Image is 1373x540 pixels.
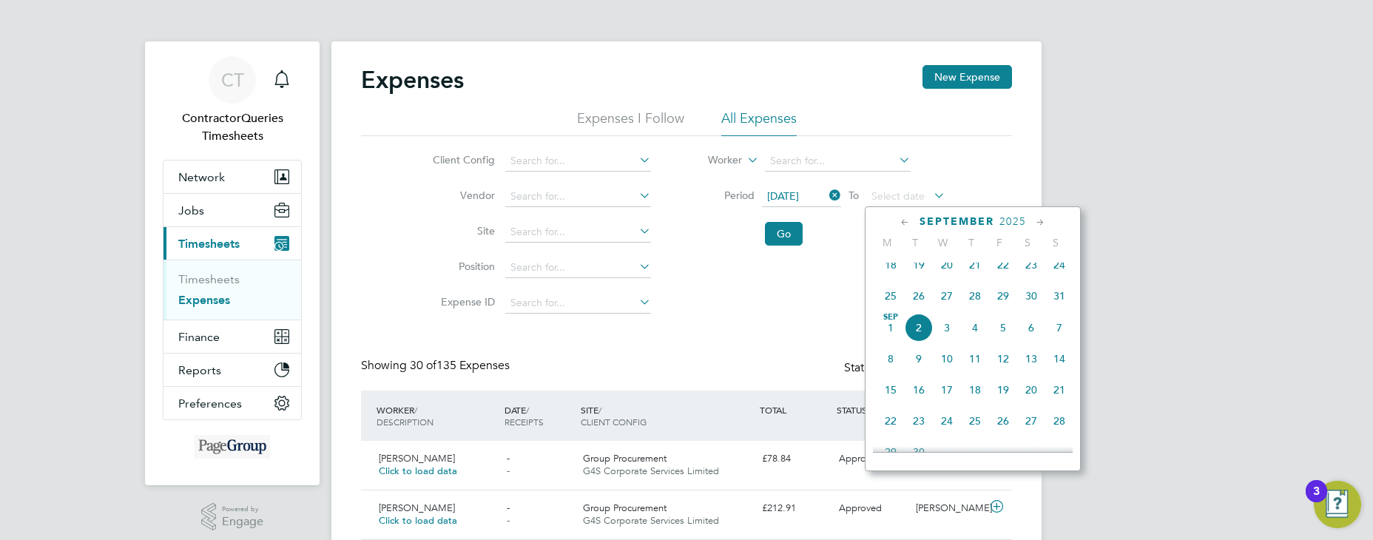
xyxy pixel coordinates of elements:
span: 21 [961,251,989,279]
span: ContractorQueries Timesheets [163,109,302,145]
span: 16 [905,376,933,404]
button: New Expense [922,65,1012,89]
span: 7 [1045,314,1073,342]
button: Preferences [163,387,301,419]
span: 2 [905,314,933,342]
span: / [598,404,601,416]
div: DATE [501,396,578,435]
div: Showing [361,358,513,374]
span: 8 [877,345,905,373]
span: 26 [905,282,933,310]
span: 19 [989,376,1017,404]
span: September [920,215,994,228]
button: Network [163,161,301,193]
span: 30 of [410,358,436,373]
span: 24 [933,407,961,435]
input: Search for... [505,293,651,314]
span: 9 [905,345,933,373]
span: Click to load data [379,514,457,527]
div: STATUS [833,396,910,423]
span: 29 [989,282,1017,310]
label: Site [428,224,495,237]
input: Search for... [505,257,651,278]
div: TOTAL [756,396,833,423]
span: Jobs [178,203,204,217]
a: Go to home page [163,435,302,459]
span: 20 [1017,376,1045,404]
span: / [526,404,529,416]
li: All Expenses [721,109,797,136]
span: 28 [961,282,989,310]
button: Timesheets [163,227,301,260]
span: 22 [877,407,905,435]
span: 20 [933,251,961,279]
span: 14 [1045,345,1073,373]
span: Preferences [178,396,242,411]
div: SITE [577,396,756,435]
span: M [873,236,901,249]
button: Go [765,222,803,246]
span: 27 [933,282,961,310]
span: S [1013,236,1042,249]
nav: Main navigation [145,41,320,485]
span: Sep [877,314,905,321]
button: Finance [163,320,301,353]
div: [PERSON_NAME] [910,496,987,521]
span: RECEIPTS [505,416,544,428]
div: Status: [844,358,982,379]
button: Jobs [163,194,301,226]
button: Reports [163,354,301,386]
button: Open Resource Center, 3 new notifications [1314,481,1361,528]
span: Group Procurement [583,452,667,465]
label: Vendor [428,189,495,202]
span: Powered by [222,503,263,516]
span: G4S Corporate Services Limited [583,514,719,527]
span: - [507,514,510,527]
span: W [929,236,957,249]
span: 6 [1017,314,1045,342]
span: 25 [877,282,905,310]
input: Search for... [505,151,651,172]
span: 19 [905,251,933,279]
span: - [507,465,510,477]
a: CTContractorQueries Timesheets [163,56,302,145]
label: Client Config [428,153,495,166]
li: Expenses I Follow [577,109,684,136]
label: Worker [675,153,742,168]
div: Timesheets [163,260,301,320]
input: Search for... [505,186,651,207]
span: 23 [1017,251,1045,279]
span: G4S Corporate Services Limited [583,465,719,477]
span: Select date [871,189,925,203]
span: 24 [1045,251,1073,279]
span: 13 [1017,345,1045,373]
span: 18 [961,376,989,404]
span: 1 [877,314,905,342]
span: Approved [839,502,882,514]
input: Search for... [765,151,911,172]
span: 23 [905,407,933,435]
span: / [414,404,417,416]
a: Powered byEngage [201,503,264,531]
span: 29 [877,438,905,466]
label: Period [688,189,755,202]
span: 5 [989,314,1017,342]
span: 15 [877,376,905,404]
span: 135 Expenses [410,358,510,373]
span: 31 [1045,282,1073,310]
span: Finance [178,330,220,344]
span: Reports [178,363,221,377]
span: 17 [933,376,961,404]
span: Network [178,170,225,184]
span: T [957,236,985,249]
div: 3 [1313,491,1320,510]
span: 4 [961,314,989,342]
span: F [985,236,1013,249]
label: Position [428,260,495,273]
span: Click to load data [379,465,457,477]
span: [PERSON_NAME] [379,502,455,514]
span: To [844,186,863,205]
img: michaelpageint-logo-retina.png [195,435,270,459]
a: Expenses [178,293,230,307]
div: WORKER [373,396,501,435]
